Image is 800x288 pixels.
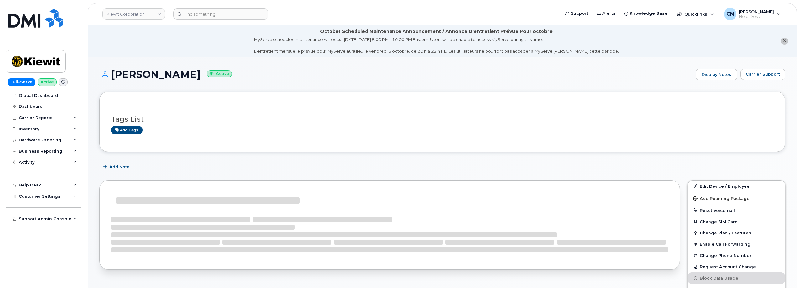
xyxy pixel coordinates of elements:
button: Change Plan / Features [688,227,785,238]
button: Reset Voicemail [688,205,785,216]
button: Enable Call Forwarding [688,238,785,250]
h1: [PERSON_NAME] [99,69,693,80]
span: Change Plan / Features [700,231,751,235]
button: close notification [781,38,788,45]
button: Change Phone Number [688,250,785,261]
div: MyServe scheduled maintenance will occur [DATE][DATE] 8:00 PM - 10:00 PM Eastern. Users will be u... [254,37,619,54]
a: Add tags [111,126,143,134]
span: Carrier Support [746,71,780,77]
button: Block Data Usage [688,272,785,284]
small: Active [207,70,232,77]
iframe: Messenger Launcher [773,261,795,283]
button: Request Account Change [688,261,785,272]
button: Carrier Support [740,69,785,80]
a: Display Notes [696,69,737,81]
a: Edit Device / Employee [688,181,785,192]
span: Add Roaming Package [693,196,750,202]
h3: Tags List [111,115,774,123]
span: Add Note [109,164,130,170]
div: October Scheduled Maintenance Announcement / Annonce D'entretient Prévue Pour octobre [320,28,553,35]
button: Change SIM Card [688,216,785,227]
button: Add Roaming Package [688,192,785,205]
button: Add Note [99,161,135,173]
span: Enable Call Forwarding [700,242,751,247]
